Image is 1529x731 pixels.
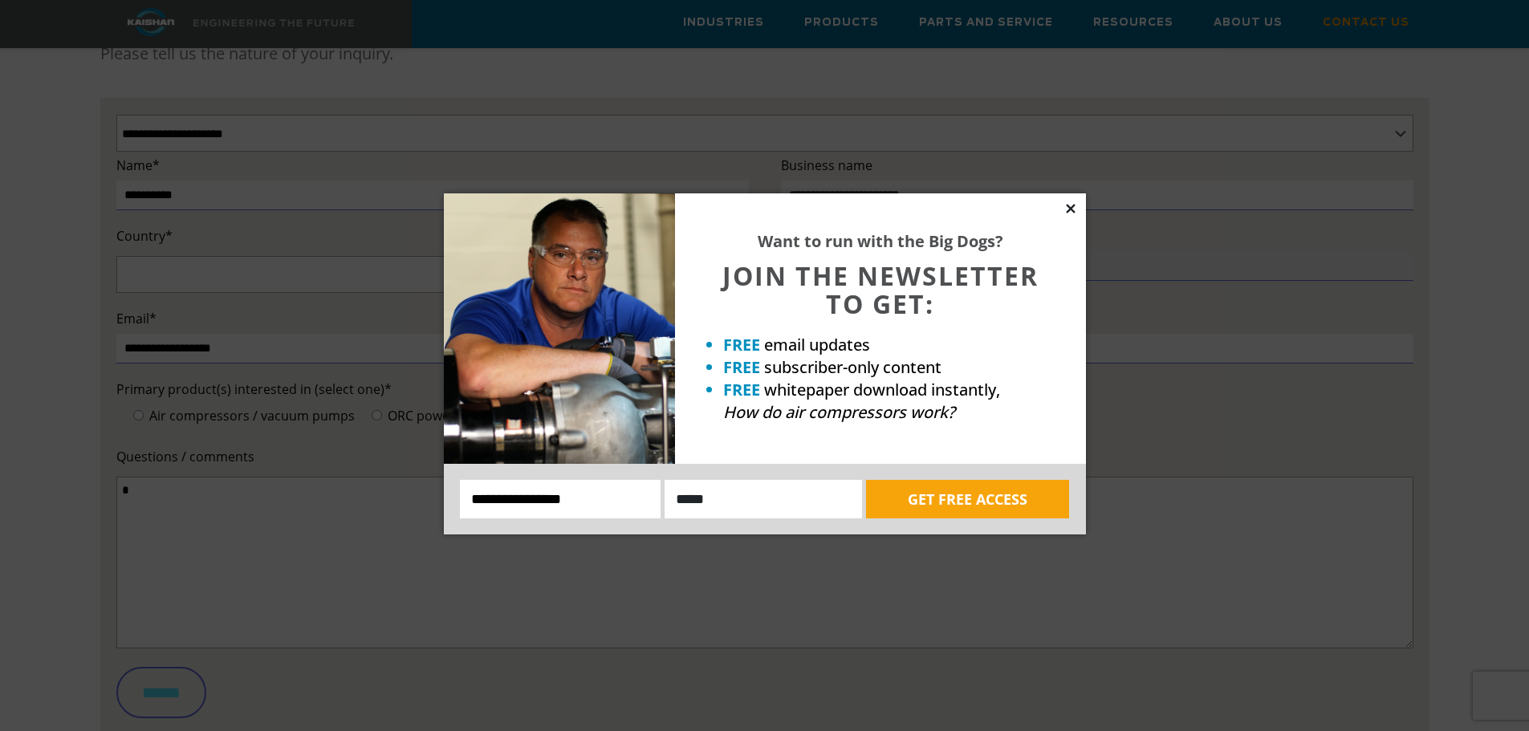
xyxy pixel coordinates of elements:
span: subscriber-only content [764,356,941,378]
em: How do air compressors work? [723,401,955,423]
strong: FREE [723,334,760,355]
strong: FREE [723,379,760,400]
input: Email [665,480,862,518]
button: Close [1063,201,1078,216]
span: whitepaper download instantly, [764,379,1000,400]
button: GET FREE ACCESS [866,480,1069,518]
span: email updates [764,334,870,355]
input: Name: [460,480,661,518]
span: JOIN THE NEWSLETTER TO GET: [722,258,1039,321]
strong: Want to run with the Big Dogs? [758,230,1003,252]
strong: FREE [723,356,760,378]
